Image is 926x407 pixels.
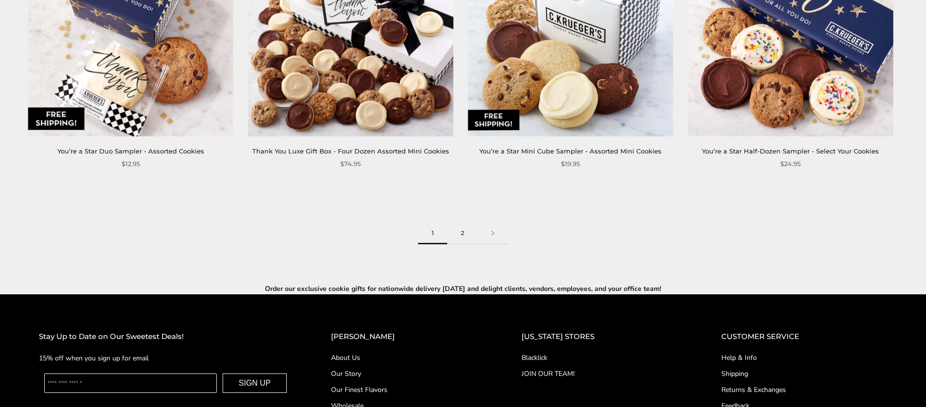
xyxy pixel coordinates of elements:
button: SIGN UP [223,373,287,393]
a: Blacklick [522,353,682,363]
a: Next page [478,222,508,244]
a: About Us [331,353,483,363]
span: $12.95 [122,159,140,169]
h2: Stay Up to Date on Our Sweetest Deals! [39,331,292,343]
a: Our Story [331,369,483,379]
a: Returns & Exchanges [721,385,887,395]
p: 15% off when you sign up for email [39,353,292,364]
iframe: Sign Up via Text for Offers [8,370,101,399]
span: $19.95 [561,159,580,169]
input: Enter your email [44,373,217,393]
h2: CUSTOMER SERVICE [721,331,887,343]
a: Shipping [721,369,887,379]
h2: [PERSON_NAME] [331,331,483,343]
span: $24.95 [780,159,801,169]
span: 1 [418,222,447,244]
a: 2 [447,222,478,244]
b: Order our exclusive cookie gifts for nationwide delivery [DATE] and delight clients, vendors, emp... [265,284,661,293]
h2: [US_STATE] STORES [522,331,682,343]
a: Our Finest Flavors [331,385,483,395]
a: You’re a Star Mini Cube Sampler - Assorted Mini Cookies [479,147,662,155]
span: $74.95 [340,159,361,169]
a: Thank You Luxe Gift Box - Four Dozen Assorted Mini Cookies [252,147,449,155]
a: You’re a Star Duo Sampler - Assorted Cookies [57,147,204,155]
a: Help & Info [721,353,887,363]
a: You’re a Star Half-Dozen Sampler - Select Your Cookies [702,147,879,155]
a: JOIN OUR TEAM! [522,369,682,379]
